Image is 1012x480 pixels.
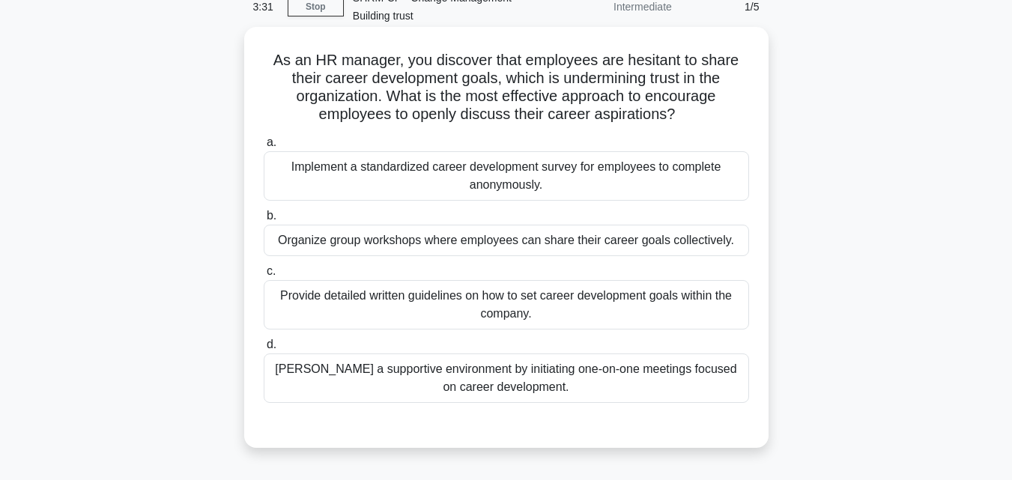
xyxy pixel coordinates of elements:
[267,209,276,222] span: b.
[267,338,276,350] span: d.
[264,353,749,403] div: [PERSON_NAME] a supportive environment by initiating one-on-one meetings focused on career develo...
[264,151,749,201] div: Implement a standardized career development survey for employees to complete anonymously.
[262,51,751,124] h5: As an HR manager, you discover that employees are hesitant to share their career development goal...
[264,280,749,329] div: Provide detailed written guidelines on how to set career development goals within the company.
[267,264,276,277] span: c.
[264,225,749,256] div: Organize group workshops where employees can share their career goals collectively.
[267,136,276,148] span: a.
